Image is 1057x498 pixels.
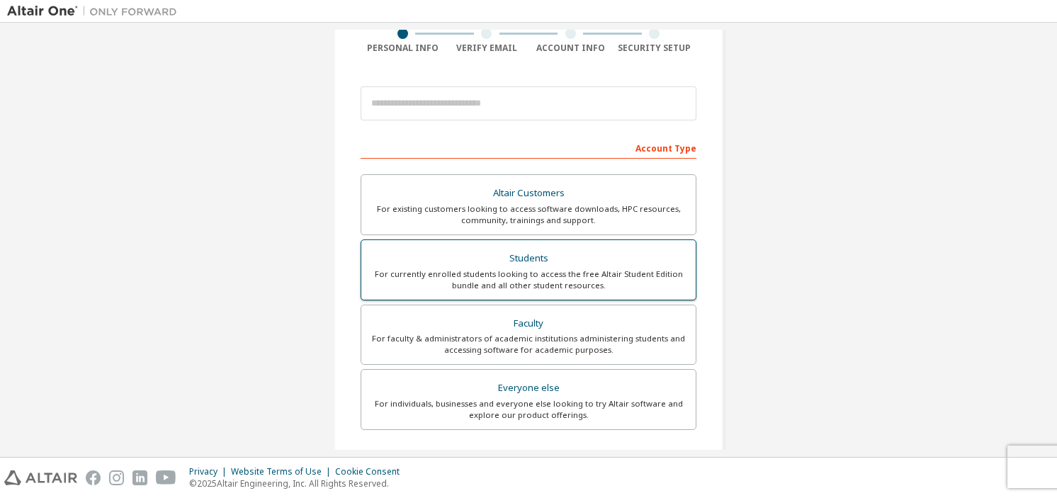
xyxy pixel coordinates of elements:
[109,470,124,485] img: instagram.svg
[189,466,231,477] div: Privacy
[132,470,147,485] img: linkedin.svg
[370,183,687,203] div: Altair Customers
[231,466,335,477] div: Website Terms of Use
[156,470,176,485] img: youtube.svg
[4,470,77,485] img: altair_logo.svg
[189,477,408,489] p: © 2025 Altair Engineering, Inc. All Rights Reserved.
[370,203,687,226] div: For existing customers looking to access software downloads, HPC resources, community, trainings ...
[361,136,696,159] div: Account Type
[370,249,687,268] div: Students
[445,43,529,54] div: Verify Email
[370,314,687,334] div: Faculty
[370,398,687,421] div: For individuals, businesses and everyone else looking to try Altair software and explore our prod...
[528,43,613,54] div: Account Info
[86,470,101,485] img: facebook.svg
[361,43,445,54] div: Personal Info
[335,466,408,477] div: Cookie Consent
[7,4,184,18] img: Altair One
[370,333,687,356] div: For faculty & administrators of academic institutions administering students and accessing softwa...
[613,43,697,54] div: Security Setup
[370,378,687,398] div: Everyone else
[370,268,687,291] div: For currently enrolled students looking to access the free Altair Student Edition bundle and all ...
